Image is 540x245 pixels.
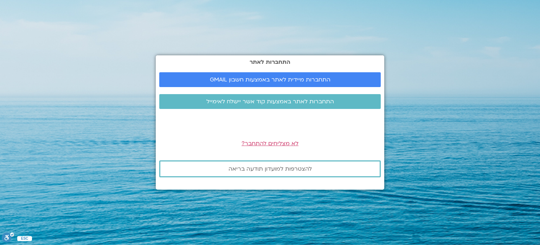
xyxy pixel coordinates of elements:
[242,140,298,147] a: לא מצליחים להתחבר?
[159,72,381,87] a: התחברות מיידית לאתר באמצעות חשבון GMAIL
[206,98,334,105] span: התחברות לאתר באמצעות קוד אשר יישלח לאימייל
[229,166,312,172] span: להצטרפות למועדון תודעה בריאה
[159,94,381,109] a: התחברות לאתר באמצעות קוד אשר יישלח לאימייל
[210,76,330,83] span: התחברות מיידית לאתר באמצעות חשבון GMAIL
[159,160,381,177] a: להצטרפות למועדון תודעה בריאה
[159,59,381,65] h2: התחברות לאתר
